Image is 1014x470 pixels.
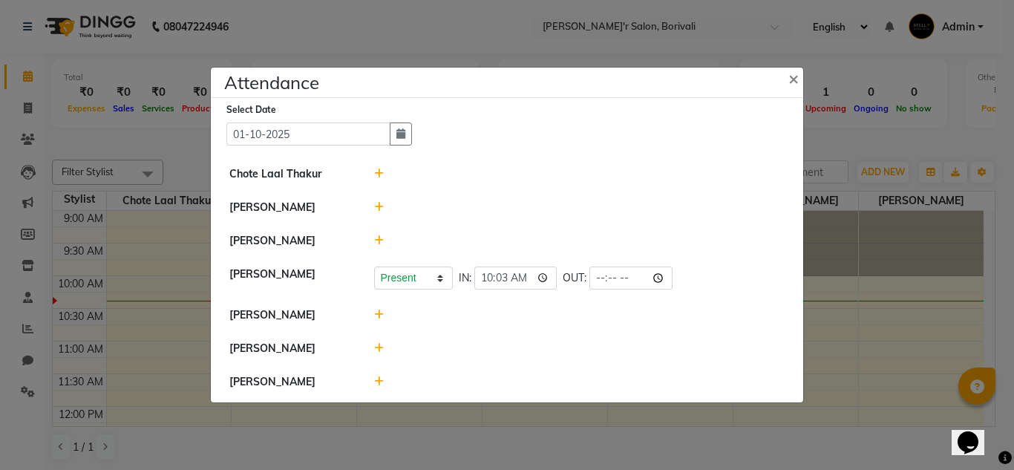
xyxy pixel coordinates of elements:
span: OUT: [563,270,586,286]
div: [PERSON_NAME] [218,267,363,290]
div: [PERSON_NAME] [218,233,363,249]
input: Select date [226,123,390,146]
label: Select Date [226,103,276,117]
span: IN: [459,270,471,286]
iframe: chat widget [952,411,999,455]
div: [PERSON_NAME] [218,374,363,390]
div: [PERSON_NAME] [218,307,363,323]
h4: Attendance [224,69,319,96]
div: [PERSON_NAME] [218,341,363,356]
span: × [788,67,799,89]
div: Chote Laal Thakur [218,166,363,182]
button: Close [776,57,814,99]
div: [PERSON_NAME] [218,200,363,215]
